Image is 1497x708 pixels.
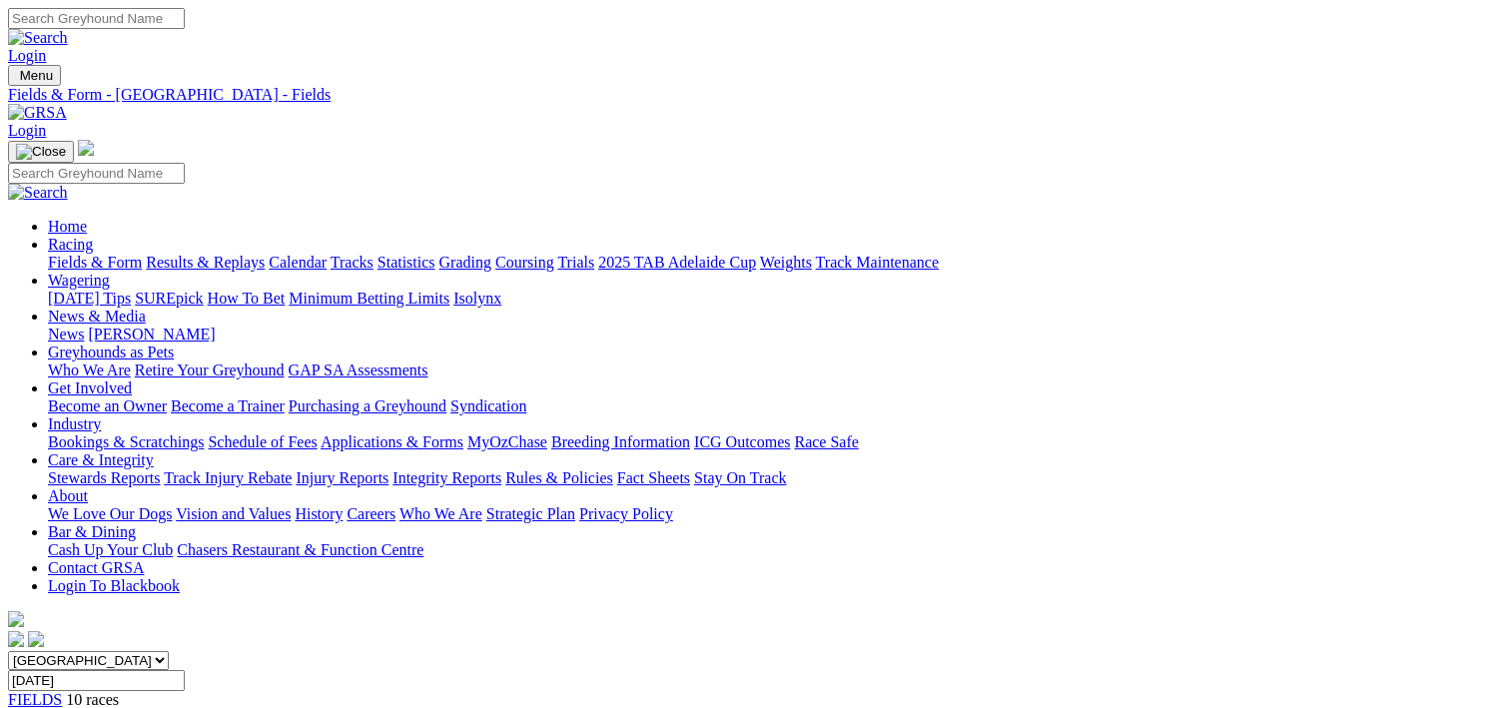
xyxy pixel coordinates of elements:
img: GRSA [8,104,67,122]
a: Wagering [48,272,110,289]
a: Privacy Policy [579,505,673,522]
a: Minimum Betting Limits [289,290,449,307]
button: Toggle navigation [8,141,74,163]
a: Injury Reports [296,469,388,486]
a: Breeding Information [551,433,690,450]
a: Results & Replays [146,254,265,271]
a: News [48,326,84,343]
a: Coursing [495,254,554,271]
a: Login [8,122,46,139]
div: Greyhounds as Pets [48,361,1489,379]
a: Race Safe [794,433,858,450]
a: Fields & Form - [GEOGRAPHIC_DATA] - Fields [8,86,1489,104]
a: Rules & Policies [505,469,613,486]
a: Bar & Dining [48,523,136,540]
a: Become an Owner [48,397,167,414]
a: Tracks [331,254,374,271]
a: Strategic Plan [486,505,575,522]
a: Chasers Restaurant & Function Centre [177,541,423,558]
a: 2025 TAB Adelaide Cup [598,254,756,271]
a: Weights [760,254,812,271]
input: Search [8,163,185,184]
a: Syndication [450,397,526,414]
a: Racing [48,236,93,253]
div: Bar & Dining [48,541,1489,559]
a: Statistics [377,254,435,271]
img: Search [8,29,68,47]
a: FIELDS [8,691,62,708]
a: Who We Are [48,361,131,378]
a: Vision and Values [176,505,291,522]
input: Select date [8,670,185,691]
a: [DATE] Tips [48,290,131,307]
a: Greyhounds as Pets [48,344,174,360]
a: Home [48,218,87,235]
a: Applications & Forms [321,433,463,450]
a: History [295,505,343,522]
a: MyOzChase [467,433,547,450]
button: Toggle navigation [8,65,61,86]
div: Wagering [48,290,1489,308]
a: Care & Integrity [48,451,154,468]
a: Login [8,47,46,64]
span: 10 races [66,691,119,708]
a: Industry [48,415,101,432]
a: Track Maintenance [816,254,939,271]
a: GAP SA Assessments [289,361,428,378]
img: twitter.svg [28,631,44,647]
img: Close [16,144,66,160]
a: Trials [557,254,594,271]
a: Careers [347,505,395,522]
a: Become a Trainer [171,397,285,414]
div: About [48,505,1489,523]
a: Track Injury Rebate [164,469,292,486]
a: Schedule of Fees [208,433,317,450]
div: Care & Integrity [48,469,1489,487]
a: Integrity Reports [392,469,501,486]
a: We Love Our Dogs [48,505,172,522]
a: Get Involved [48,379,132,396]
span: Menu [20,68,53,83]
div: News & Media [48,326,1489,344]
a: About [48,487,88,504]
div: Get Involved [48,397,1489,415]
div: Racing [48,254,1489,272]
a: Calendar [269,254,327,271]
img: logo-grsa-white.png [8,611,24,627]
a: Cash Up Your Club [48,541,173,558]
a: Fact Sheets [617,469,690,486]
a: Fields & Form [48,254,142,271]
a: Who We Are [399,505,482,522]
a: How To Bet [208,290,286,307]
img: logo-grsa-white.png [78,140,94,156]
a: Stewards Reports [48,469,160,486]
a: News & Media [48,308,146,325]
input: Search [8,8,185,29]
a: Isolynx [453,290,501,307]
a: [PERSON_NAME] [88,326,215,343]
a: Retire Your Greyhound [135,361,285,378]
a: Purchasing a Greyhound [289,397,446,414]
a: Contact GRSA [48,559,144,576]
a: Login To Blackbook [48,577,180,594]
a: Bookings & Scratchings [48,433,204,450]
div: Industry [48,433,1489,451]
a: Grading [439,254,491,271]
img: facebook.svg [8,631,24,647]
a: Stay On Track [694,469,786,486]
a: SUREpick [135,290,203,307]
img: Search [8,184,68,202]
a: ICG Outcomes [694,433,790,450]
